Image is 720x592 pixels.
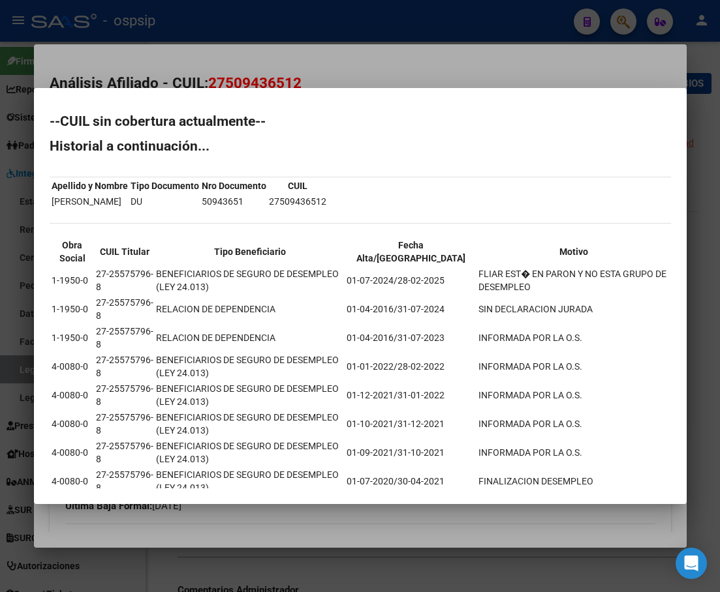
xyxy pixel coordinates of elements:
td: 01-01-2022/28-02-2022 [346,353,476,380]
td: 27-25575796-8 [95,353,154,380]
th: Tipo Documento [130,179,200,193]
td: SIN DECLARACION JURADA [478,295,670,323]
td: INFORMADA POR LA O.S. [478,324,670,351]
td: 01-09-2021/31-10-2021 [346,439,476,466]
td: 27-25575796-8 [95,295,154,323]
th: Motivo [478,238,670,265]
th: CUIL [268,179,327,193]
td: RELACION DE DEPENDENCIA [155,324,345,351]
td: 27-25575796-8 [95,410,154,437]
td: 27-25575796-8 [95,267,154,294]
th: Apellido y Nombre [51,179,129,193]
td: BENEFICIARIOS DE SEGURO DE DESEMPLEO (LEY 24.013) [155,467,345,495]
td: 01-10-2021/31-12-2021 [346,410,476,437]
td: 01-12-2021/31-01-2022 [346,381,476,409]
td: BENEFICIARIOS DE SEGURO DE DESEMPLEO (LEY 24.013) [155,439,345,466]
td: FLIAR EST� EN PARON Y NO ESTA GRUPO DE DESEMPLEO [478,267,670,294]
h2: --CUIL sin cobertura actualmente-- [50,115,671,128]
td: BENEFICIARIOS DE SEGURO DE DESEMPLEO (LEY 24.013) [155,410,345,437]
td: 01-07-2020/30-04-2021 [346,467,476,495]
td: 4-0080-0 [51,410,94,437]
td: 01-07-2024/28-02-2025 [346,267,476,294]
td: FINALIZACION DESEMPLEO [478,467,670,495]
td: 4-0080-0 [51,381,94,409]
td: BENEFICIARIOS DE SEGURO DE DESEMPLEO (LEY 24.013) [155,381,345,409]
td: 4-0080-0 [51,353,94,380]
td: BENEFICIARIOS DE SEGURO DE DESEMPLEO (LEY 24.013) [155,267,345,294]
td: INFORMADA POR LA O.S. [478,353,670,380]
td: INFORMADA POR LA O.S. [478,410,670,437]
td: 4-0080-0 [51,439,94,466]
td: 50943651 [201,194,267,209]
td: 01-04-2016/31-07-2024 [346,295,476,323]
td: 01-04-2016/31-07-2023 [346,324,476,351]
th: Nro Documento [201,179,267,193]
th: Obra Social [51,238,94,265]
td: INFORMADA POR LA O.S. [478,381,670,409]
td: 27-25575796-8 [95,381,154,409]
th: Tipo Beneficiario [155,238,345,265]
th: Fecha Alta/[GEOGRAPHIC_DATA] [346,238,476,265]
td: 27509436512 [268,194,327,209]
h2: Historial a continuación... [50,140,671,153]
td: 1-1950-0 [51,324,94,351]
td: [PERSON_NAME] [51,194,129,209]
th: CUIL Titular [95,238,154,265]
td: 27-25575796-8 [95,467,154,495]
td: RELACION DE DEPENDENCIA [155,295,345,323]
td: DU [130,194,200,209]
td: 4-0080-0 [51,467,94,495]
td: 1-1950-0 [51,295,94,323]
td: INFORMADA POR LA O.S. [478,439,670,466]
div: Open Intercom Messenger [676,548,707,579]
td: 27-25575796-8 [95,439,154,466]
td: BENEFICIARIOS DE SEGURO DE DESEMPLEO (LEY 24.013) [155,353,345,380]
td: 1-1950-0 [51,267,94,294]
td: 27-25575796-8 [95,324,154,351]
